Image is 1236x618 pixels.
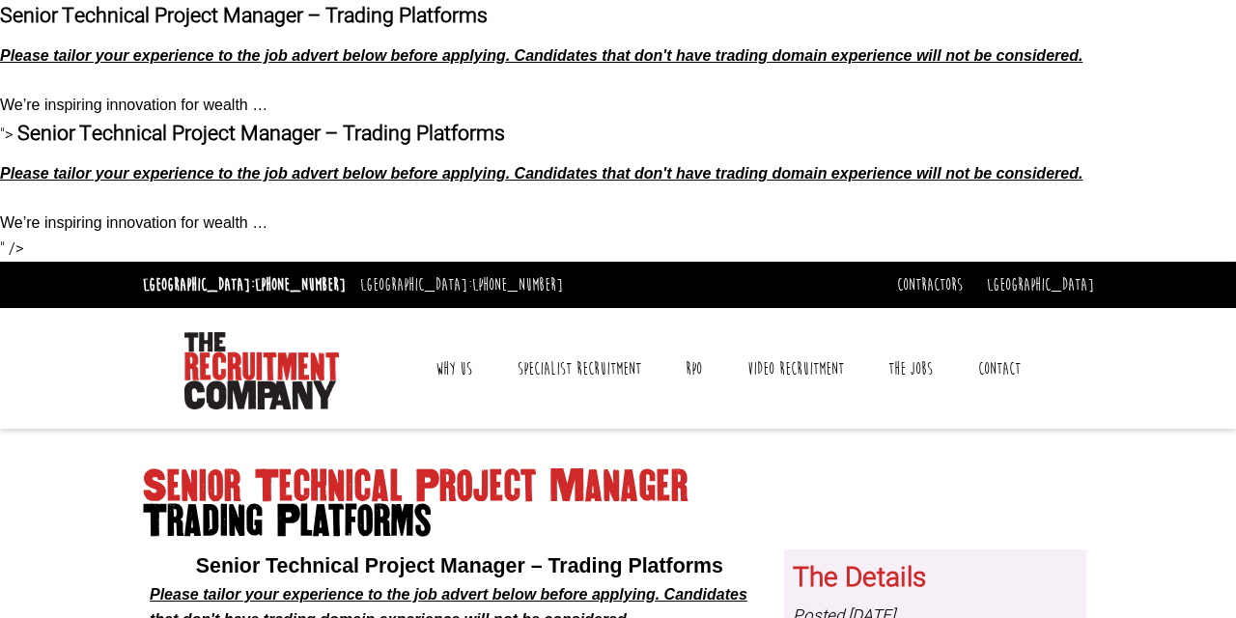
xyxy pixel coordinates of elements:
[503,345,656,393] a: Specialist Recruitment
[255,274,346,295] a: [PHONE_NUMBER]
[897,274,963,295] a: Contractors
[143,504,1094,539] span: Trading Platforms
[987,274,1094,295] a: [GEOGRAPHIC_DATA]
[355,269,568,300] li: [GEOGRAPHIC_DATA]:
[671,345,716,393] a: RPO
[472,274,563,295] a: [PHONE_NUMBER]
[874,345,947,393] a: The Jobs
[733,345,858,393] a: Video Recruitment
[143,469,1094,539] h1: Senior Technical Project Manager
[964,345,1035,393] a: Contact
[184,332,339,409] img: The Recruitment Company
[421,345,487,393] a: Why Us
[17,119,505,149] span: Senior Technical Project Manager – Trading Platforms
[793,564,1078,594] h3: The Details
[196,554,723,577] span: Senior Technical Project Manager – Trading Platforms
[138,269,351,300] li: [GEOGRAPHIC_DATA]:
